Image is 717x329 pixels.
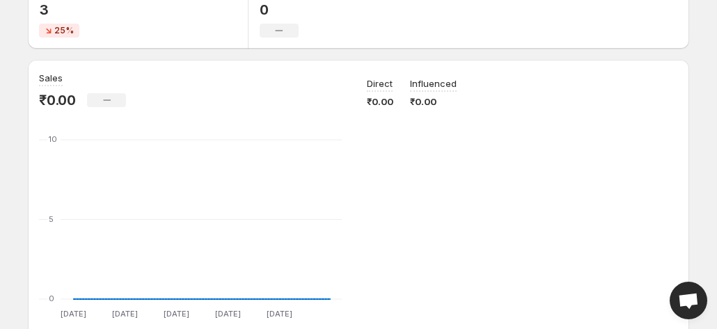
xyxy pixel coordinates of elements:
[267,309,292,319] text: [DATE]
[49,294,54,303] text: 0
[215,309,241,319] text: [DATE]
[39,71,63,85] h3: Sales
[39,1,79,18] p: 3
[410,95,457,109] p: ₹0.00
[260,1,306,18] p: 0
[367,95,393,109] p: ₹0.00
[670,282,707,319] div: Open chat
[39,92,76,109] p: ₹0.00
[410,77,457,90] p: Influenced
[49,214,54,224] text: 5
[61,309,86,319] text: [DATE]
[112,309,138,319] text: [DATE]
[54,25,74,36] span: 25%
[367,77,393,90] p: Direct
[49,134,57,144] text: 10
[164,309,189,319] text: [DATE]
